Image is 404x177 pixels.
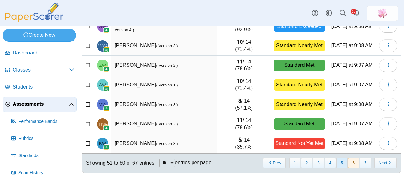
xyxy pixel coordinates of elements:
[331,102,373,107] time: Sep 19, 2025 at 9:08 AM
[111,56,217,75] td: [PERSON_NAME]
[13,84,74,91] span: Students
[3,63,77,78] a: Classes
[331,121,373,126] time: Sep 19, 2025 at 9:07 AM
[156,122,178,126] small: ( Version 2 )
[82,154,154,173] div: Showing 51 to 60 of 67 entries
[350,6,364,20] a: Alerts
[3,97,77,112] a: Assessments
[111,75,217,95] td: [PERSON_NAME]
[325,158,336,168] button: 4
[13,49,74,56] span: Dashboard
[3,46,77,61] a: Dashboard
[111,114,217,134] td: [PERSON_NAME]
[336,158,348,168] button: 5
[331,141,373,146] time: Sep 19, 2025 at 9:08 AM
[9,148,77,163] a: Standards
[274,40,325,51] div: Standard Nearly Met
[18,153,74,159] span: Standards
[18,118,74,125] span: Performance Bands
[331,82,373,87] time: Sep 19, 2025 at 9:07 AM
[9,131,77,146] a: Rubrics
[331,23,373,29] time: Sep 19, 2025 at 9:08 AM
[13,101,69,108] span: Assessments
[103,144,110,150] img: googleClassroom-logo.png
[103,125,110,131] img: googleClassroom-logo.png
[237,117,243,123] b: 11
[237,78,243,84] b: 10
[18,170,74,176] span: Scan History
[217,36,270,56] td: / 14 (71.4%)
[99,83,106,87] span: Aiden Whang
[217,114,270,134] td: / 14 (78.6%)
[274,99,325,110] div: Standard Nearly Met
[263,158,285,168] button: Previous
[331,62,373,68] time: Sep 19, 2025 at 9:07 AM
[3,29,76,41] a: Create New
[237,39,243,45] b: 10
[175,160,211,165] label: entries per page
[3,3,66,22] img: PaperScorer
[374,158,397,168] button: Next
[301,158,312,168] button: 2
[103,105,110,111] img: googleClassroom-logo.png
[111,36,217,56] td: [PERSON_NAME]
[377,8,388,18] img: ps.MuGhfZT6iQwmPTCC
[156,141,178,146] small: ( Version 3 )
[111,134,217,154] td: [PERSON_NAME]
[156,63,178,68] small: ( Version 2 )
[103,47,110,53] img: googleClassroom-logo.png
[103,27,110,33] img: googleClassroom-logo.png
[262,158,397,168] nav: pagination
[99,141,106,146] span: Kyle Wong
[217,134,270,154] td: / 14 (35.7%)
[99,102,107,107] span: Matty Winn
[156,83,178,87] small: ( Version 1 )
[289,158,300,168] button: 1
[9,114,77,129] a: Performance Bands
[103,85,110,92] img: googleClassroom-logo.png
[217,56,270,75] td: / 14 (78.6%)
[111,95,217,115] td: [PERSON_NAME]
[217,16,270,36] td: / 14 (92.9%)
[360,158,371,168] button: 7
[238,98,241,104] b: 8
[348,158,359,168] button: 6
[274,138,325,149] div: Standard Not Yet Met
[115,20,202,32] small: ( Version 4 )
[237,59,243,65] b: 11
[99,63,106,67] span: Zhuo Er Wang
[274,79,325,91] div: Standard Nearly Met
[377,8,388,18] span: Xinmei Li
[103,66,110,72] img: googleClassroom-logo.png
[18,136,74,142] span: Rubrics
[156,43,178,48] small: ( Version 3 )
[331,43,373,48] time: Sep 19, 2025 at 9:08 AM
[111,16,217,36] td: [PERSON_NAME], [PERSON_NAME]
[156,102,178,107] small: ( Version 3 )
[367,6,398,21] a: ps.MuGhfZT6iQwmPTCC
[217,95,270,115] td: / 14 (57.1%)
[98,44,107,48] span: Wilbert Wang
[217,75,270,95] td: / 14 (71.4%)
[274,118,325,130] div: Standard Met
[238,137,241,143] b: 5
[13,66,69,73] span: Classes
[313,158,324,168] button: 3
[274,60,325,71] div: Standard Met
[3,80,77,95] a: Students
[99,122,106,126] span: Hayley Wong
[99,24,106,28] span: Shi Yi Wang
[3,17,66,23] a: PaperScorer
